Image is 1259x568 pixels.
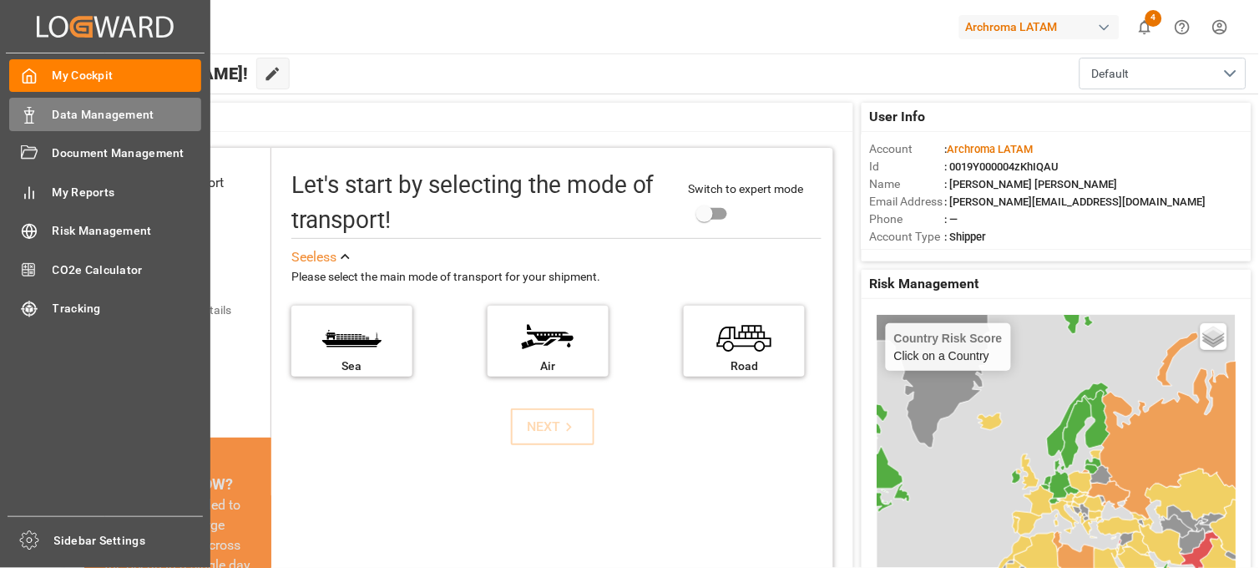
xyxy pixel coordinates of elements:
span: My Reports [53,184,202,201]
span: : [945,143,1034,155]
span: Default [1092,65,1130,83]
button: NEXT [511,408,594,445]
a: Risk Management [9,215,201,247]
span: : [PERSON_NAME] [PERSON_NAME] [945,178,1118,190]
div: NEXT [527,417,578,437]
span: : — [945,213,958,226]
a: CO2e Calculator [9,253,201,286]
a: Data Management [9,98,201,130]
span: User Info [870,107,926,127]
button: open menu [1080,58,1246,89]
span: Risk Management [870,274,979,294]
span: Archroma LATAM [948,143,1034,155]
span: Account [870,140,945,158]
span: Account Type [870,228,945,246]
span: Document Management [53,145,202,162]
span: Tracking [53,300,202,317]
a: My Reports [9,175,201,208]
div: Road [692,358,796,375]
div: Sea [300,358,404,375]
span: Phone [870,210,945,228]
a: My Cockpit [9,59,201,92]
h4: Country Risk Score [894,332,1003,345]
button: show 4 new notifications [1126,8,1164,46]
div: Let's start by selecting the mode of transport! [291,168,672,238]
button: Help Center [1164,8,1201,46]
span: Email Address [870,193,945,210]
div: Please select the main mode of transport for your shipment. [291,267,822,287]
span: My Cockpit [53,67,202,84]
span: : 0019Y000004zKhIQAU [945,160,1059,173]
span: Switch to expert mode [689,182,804,195]
button: Archroma LATAM [959,11,1126,43]
a: Tracking [9,292,201,325]
span: Name [870,175,945,193]
span: Data Management [53,106,202,124]
span: Hello [PERSON_NAME]! [68,58,248,89]
span: Risk Management [53,222,202,240]
a: Document Management [9,137,201,170]
div: See less [291,247,336,267]
div: Air [496,358,600,375]
div: Archroma LATAM [959,15,1120,39]
span: 4 [1145,10,1162,27]
span: : Shipper [945,231,987,243]
span: Sidebar Settings [54,532,204,550]
span: : [PERSON_NAME][EMAIL_ADDRESS][DOMAIN_NAME] [945,195,1206,208]
span: CO2e Calculator [53,261,202,279]
div: Click on a Country [894,332,1003,363]
a: Layers [1201,323,1227,350]
span: Id [870,158,945,175]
